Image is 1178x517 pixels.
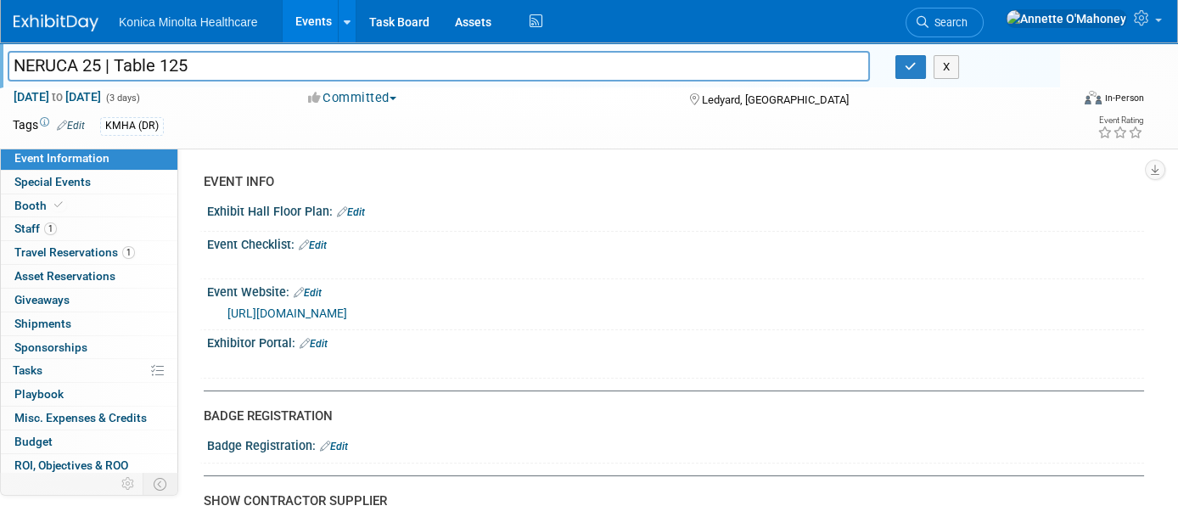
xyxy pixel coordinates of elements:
[299,239,327,251] a: Edit
[1,265,177,288] a: Asset Reservations
[320,441,348,452] a: Edit
[14,199,66,212] span: Booth
[207,279,1144,301] div: Event Website:
[1,241,177,264] a: Travel Reservations1
[100,117,164,135] div: KMHA (DR)
[1085,91,1102,104] img: Format-Inperson.png
[49,90,65,104] span: to
[906,8,984,37] a: Search
[1,147,177,170] a: Event Information
[337,206,365,218] a: Edit
[1006,9,1127,28] img: Annette O'Mahoney
[1,336,177,359] a: Sponsorships
[207,330,1144,352] div: Exhibitor Portal:
[1,312,177,335] a: Shipments
[204,173,1131,191] div: EVENT INFO
[1,383,177,406] a: Playbook
[14,293,70,306] span: Giveaways
[14,387,64,401] span: Playbook
[119,15,257,29] span: Konica Minolta Healthcare
[114,473,143,495] td: Personalize Event Tab Strip
[104,93,140,104] span: (3 days)
[294,287,322,299] a: Edit
[1,359,177,382] a: Tasks
[14,340,87,354] span: Sponsorships
[928,16,968,29] span: Search
[302,89,403,107] button: Committed
[14,411,147,424] span: Misc. Expenses & Credits
[1,454,177,477] a: ROI, Objectives & ROO
[14,222,57,235] span: Staff
[1,289,177,312] a: Giveaways
[207,433,1144,455] div: Badge Registration:
[122,246,135,259] span: 1
[13,89,102,104] span: [DATE] [DATE]
[143,473,178,495] td: Toggle Event Tabs
[227,306,347,320] a: [URL][DOMAIN_NAME]
[934,55,960,79] button: X
[44,222,57,235] span: 1
[13,363,42,377] span: Tasks
[14,269,115,283] span: Asset Reservations
[13,116,85,136] td: Tags
[1,194,177,217] a: Booth
[977,88,1144,114] div: Event Format
[14,14,98,31] img: ExhibitDay
[207,199,1144,221] div: Exhibit Hall Floor Plan:
[1,430,177,453] a: Budget
[54,200,63,210] i: Booth reservation complete
[1,171,177,194] a: Special Events
[14,245,135,259] span: Travel Reservations
[14,458,128,472] span: ROI, Objectives & ROO
[702,93,849,106] span: Ledyard, [GEOGRAPHIC_DATA]
[204,492,1131,510] div: SHOW CONTRACTOR SUPPLIER
[1,217,177,240] a: Staff1
[14,175,91,188] span: Special Events
[14,435,53,448] span: Budget
[14,151,109,165] span: Event Information
[207,232,1144,254] div: Event Checklist:
[1,407,177,430] a: Misc. Expenses & Credits
[1104,92,1144,104] div: In-Person
[1097,116,1143,125] div: Event Rating
[14,317,71,330] span: Shipments
[300,338,328,350] a: Edit
[57,120,85,132] a: Edit
[204,407,1131,425] div: BADGE REGISTRATION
